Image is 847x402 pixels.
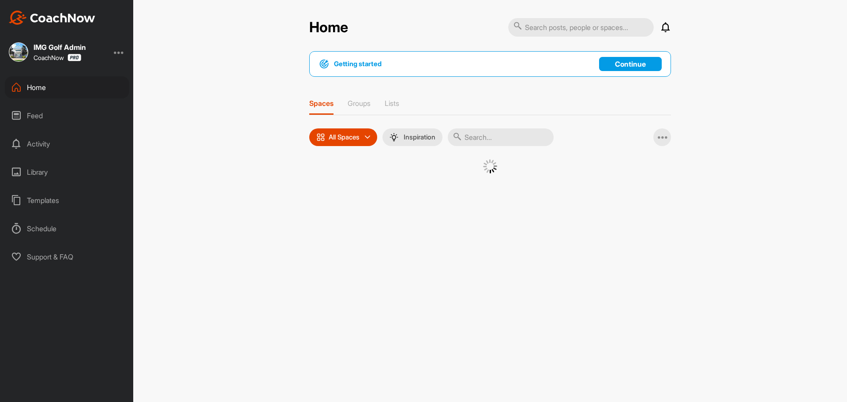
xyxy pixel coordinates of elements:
[9,11,95,25] img: CoachNow
[334,59,382,69] h1: Getting started
[34,44,86,51] div: IMG Golf Admin
[5,133,129,155] div: Activity
[483,159,497,173] img: G6gVgL6ErOh57ABN0eRmCEwV0I4iEi4d8EwaPGI0tHgoAbU4EAHFLEQAh+QQFCgALACwIAA4AGAASAAAEbHDJSesaOCdk+8xg...
[5,246,129,268] div: Support & FAQ
[448,128,554,146] input: Search...
[309,99,334,108] p: Spaces
[5,161,129,183] div: Library
[9,42,28,62] img: square_e24ab7e1e8666c6ba6e3f1b6a9a0c7eb.jpg
[390,133,398,142] img: menuIcon
[319,59,330,69] img: bullseye
[5,218,129,240] div: Schedule
[5,105,129,127] div: Feed
[348,99,371,108] p: Groups
[5,189,129,211] div: Templates
[34,54,81,61] div: CoachNow
[404,134,435,141] p: Inspiration
[5,76,129,98] div: Home
[329,134,360,141] p: All Spaces
[385,99,399,108] p: Lists
[67,54,81,61] img: CoachNow Pro
[599,57,662,71] a: Continue
[316,133,325,142] img: icon
[309,19,348,36] h2: Home
[508,18,654,37] input: Search posts, people or spaces...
